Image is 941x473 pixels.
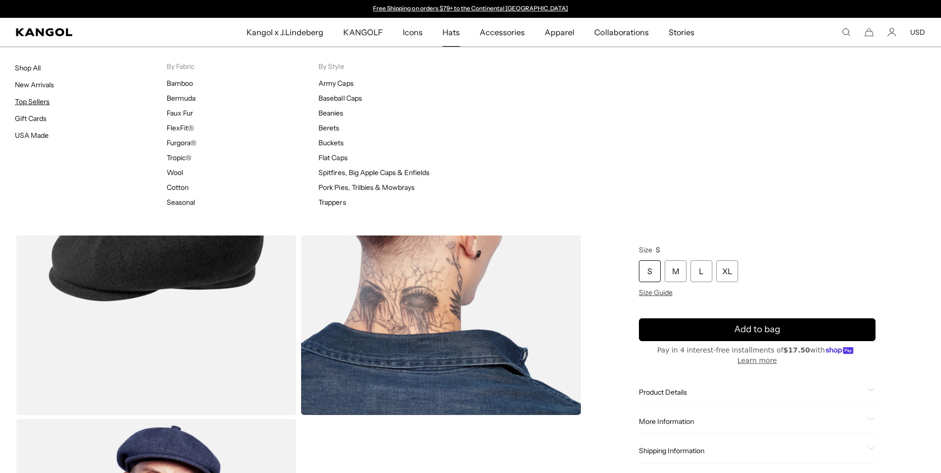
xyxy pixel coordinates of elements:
[15,97,50,106] a: Top Sellers
[734,323,780,336] span: Add to bag
[594,18,648,47] span: Collaborations
[15,131,49,140] a: USA Made
[665,260,687,282] div: M
[865,28,874,37] button: Cart
[639,388,864,397] span: Product Details
[16,28,163,36] a: Kangol
[639,288,673,297] span: Size Guide
[237,18,334,47] a: Kangol x J.Lindeberg
[167,62,318,71] p: By Fabric
[403,18,423,47] span: Icons
[16,64,297,415] img: color-black
[442,18,460,47] span: Hats
[373,4,568,12] a: Free Shipping on orders $79+ to the Continental [GEOGRAPHIC_DATA]
[639,245,652,254] span: Size
[167,153,191,162] a: Tropic®
[639,446,864,455] span: Shipping Information
[369,5,573,13] slideshow-component: Announcement bar
[318,79,353,88] a: Army Caps
[535,18,584,47] a: Apparel
[639,318,876,341] button: Add to bag
[716,260,738,282] div: XL
[318,109,343,118] a: Beanies
[15,63,41,72] a: Shop All
[318,138,344,147] a: Buckets
[659,18,704,47] a: Stories
[480,18,525,47] span: Accessories
[369,5,573,13] div: 1 of 2
[690,260,712,282] div: L
[167,123,194,132] a: FlexFit®
[301,64,581,415] img: navy-marl
[470,18,535,47] a: Accessories
[318,183,415,192] a: Pork Pies, Trilbies & Mowbrays
[167,198,195,207] a: Seasonal
[167,168,183,177] a: Wool
[15,80,54,89] a: New Arrivals
[167,138,196,147] a: Furgora®
[639,260,661,282] div: S
[318,62,470,71] p: By Style
[318,123,339,132] a: Berets
[369,5,573,13] div: Announcement
[318,168,430,177] a: Spitfires, Big Apple Caps & Enfields
[343,18,382,47] span: KANGOLF
[433,18,470,47] a: Hats
[393,18,433,47] a: Icons
[584,18,658,47] a: Collaborations
[910,28,925,37] button: USD
[842,28,851,37] summary: Search here
[887,28,896,37] a: Account
[639,417,864,426] span: More Information
[15,114,47,123] a: Gift Cards
[318,153,347,162] a: Flat Caps
[545,18,574,47] span: Apparel
[167,94,195,103] a: Bermuda
[247,18,324,47] span: Kangol x J.Lindeberg
[167,109,193,118] a: Faux Fur
[318,94,362,103] a: Baseball Caps
[318,198,346,207] a: Trappers
[167,183,188,192] a: Cotton
[656,245,660,254] span: S
[167,79,193,88] a: Bamboo
[669,18,694,47] span: Stories
[333,18,392,47] a: KANGOLF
